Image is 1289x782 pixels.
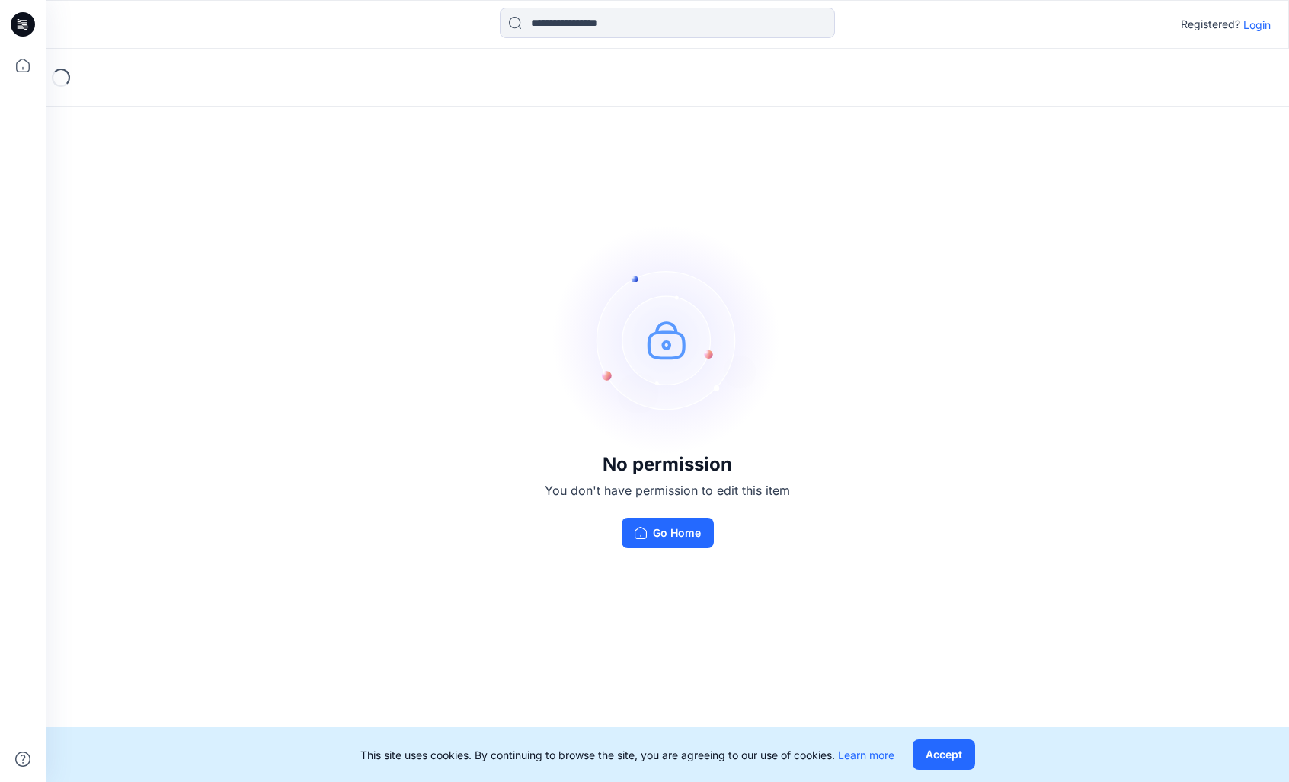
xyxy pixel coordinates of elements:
[1181,15,1240,34] p: Registered?
[360,747,894,763] p: This site uses cookies. By continuing to browse the site, you are agreeing to our use of cookies.
[545,481,790,500] p: You don't have permission to edit this item
[1243,17,1271,33] p: Login
[622,518,714,548] button: Go Home
[545,454,790,475] h3: No permission
[838,748,894,761] a: Learn more
[913,739,975,770] button: Accept
[553,225,782,454] img: no-perm.svg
